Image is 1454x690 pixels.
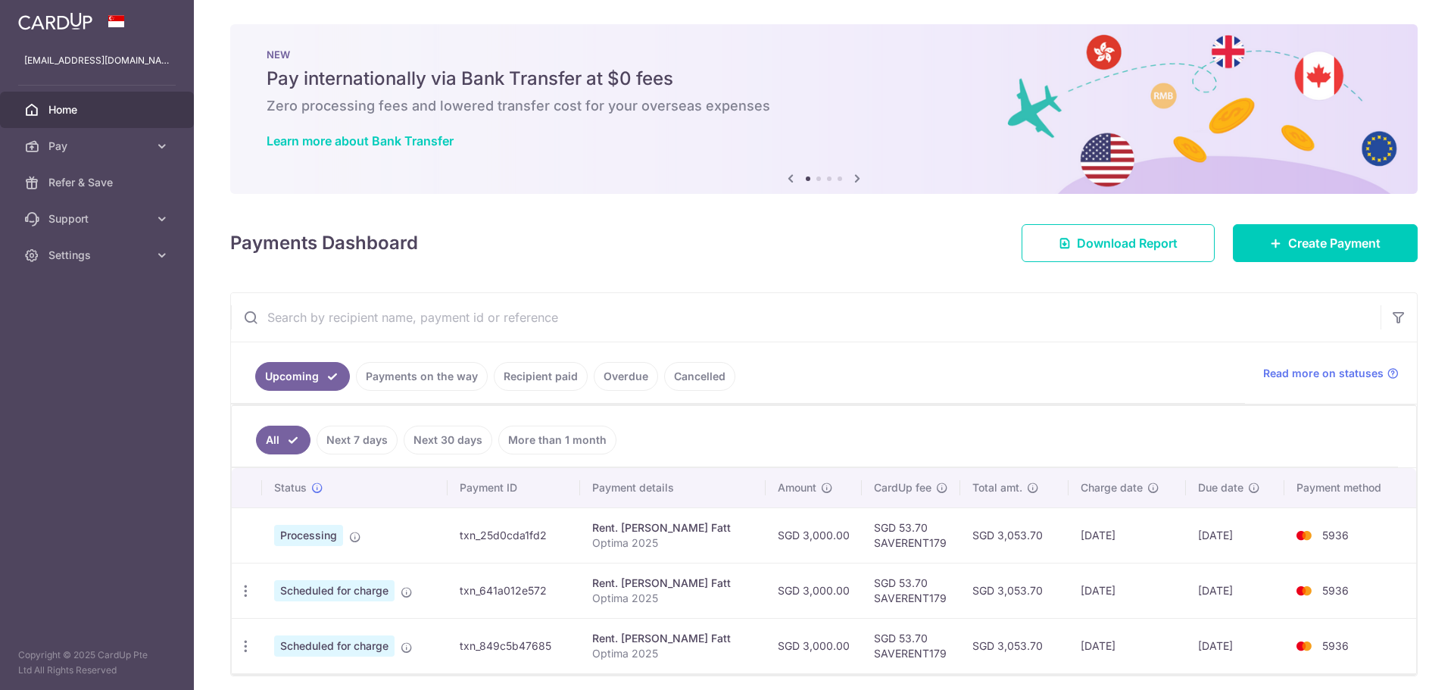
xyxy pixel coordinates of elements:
td: [DATE] [1069,618,1186,673]
div: Rent. [PERSON_NAME] Fatt [592,631,754,646]
div: Rent. [PERSON_NAME] Fatt [592,520,754,535]
span: Download Report [1077,234,1178,252]
span: Read more on statuses [1263,366,1384,381]
td: [DATE] [1186,618,1284,673]
td: [DATE] [1186,507,1284,563]
td: SGD 53.70 SAVERENT179 [862,507,960,563]
span: Total amt. [972,480,1022,495]
a: Download Report [1022,224,1215,262]
th: Payment ID [448,468,580,507]
a: All [256,426,310,454]
a: Upcoming [255,362,350,391]
a: Payments on the way [356,362,488,391]
div: Rent. [PERSON_NAME] Fatt [592,576,754,591]
span: Home [48,102,148,117]
span: 5936 [1322,529,1349,542]
span: Create Payment [1288,234,1381,252]
span: Status [274,480,307,495]
th: Payment details [580,468,766,507]
a: More than 1 month [498,426,616,454]
span: Support [48,211,148,226]
td: SGD 3,000.00 [766,563,862,618]
span: 5936 [1322,639,1349,652]
img: Bank Card [1289,582,1319,600]
td: SGD 3,053.70 [960,563,1069,618]
p: NEW [267,48,1381,61]
span: Amount [778,480,816,495]
td: txn_849c5b47685 [448,618,580,673]
p: Optima 2025 [592,535,754,551]
h4: Payments Dashboard [230,229,418,257]
span: Processing [274,525,343,546]
img: CardUp [18,12,92,30]
span: Refer & Save [48,175,148,190]
span: Scheduled for charge [274,635,395,657]
a: Read more on statuses [1263,366,1399,381]
span: Settings [48,248,148,263]
td: SGD 3,053.70 [960,618,1069,673]
span: Charge date [1081,480,1143,495]
span: Pay [48,139,148,154]
a: Next 30 days [404,426,492,454]
span: CardUp fee [874,480,931,495]
td: txn_641a012e572 [448,563,580,618]
iframe: Opens a widget where you can find more information [1357,645,1439,682]
p: [EMAIL_ADDRESS][DOMAIN_NAME] [24,53,170,68]
span: Scheduled for charge [274,580,395,601]
a: Learn more about Bank Transfer [267,133,454,148]
h5: Pay internationally via Bank Transfer at $0 fees [267,67,1381,91]
td: SGD 3,053.70 [960,507,1069,563]
td: [DATE] [1069,563,1186,618]
a: Create Payment [1233,224,1418,262]
img: Bank Card [1289,637,1319,655]
a: Next 7 days [317,426,398,454]
h6: Zero processing fees and lowered transfer cost for your overseas expenses [267,97,1381,115]
img: Bank transfer banner [230,24,1418,194]
td: SGD 3,000.00 [766,507,862,563]
span: 5936 [1322,584,1349,597]
td: SGD 53.70 SAVERENT179 [862,618,960,673]
p: Optima 2025 [592,646,754,661]
input: Search by recipient name, payment id or reference [231,293,1381,342]
img: Bank Card [1289,526,1319,545]
a: Overdue [594,362,658,391]
td: SGD 53.70 SAVERENT179 [862,563,960,618]
td: txn_25d0cda1fd2 [448,507,580,563]
a: Recipient paid [494,362,588,391]
td: [DATE] [1186,563,1284,618]
td: SGD 3,000.00 [766,618,862,673]
p: Optima 2025 [592,591,754,606]
a: Cancelled [664,362,735,391]
span: Due date [1198,480,1243,495]
th: Payment method [1284,468,1416,507]
td: [DATE] [1069,507,1186,563]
